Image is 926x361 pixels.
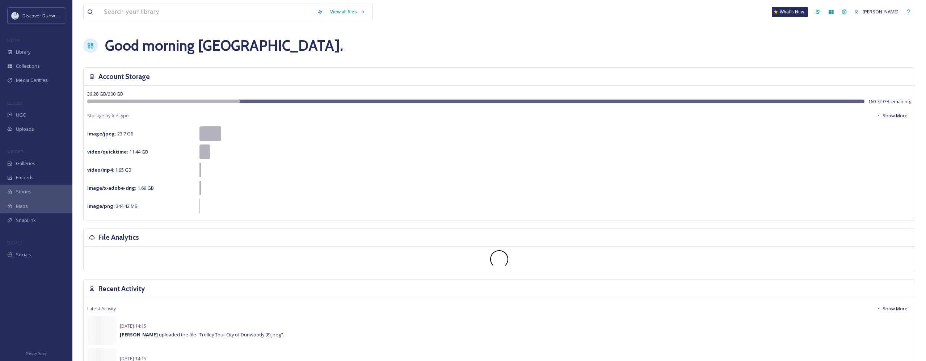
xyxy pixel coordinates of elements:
span: WIDGETS [7,149,24,154]
span: 23.7 GB [87,130,134,137]
strong: image/png : [87,203,115,209]
span: Storage by file type [87,112,129,119]
h3: Account Storage [98,71,150,82]
strong: video/mp4 : [87,167,114,173]
a: [PERSON_NAME] [851,5,902,19]
span: [PERSON_NAME] [863,8,898,15]
strong: video/quicktime : [87,148,128,155]
span: 344.42 MB [87,203,138,209]
span: Embeds [16,174,34,181]
span: Collections [16,63,40,70]
button: Show More [873,302,911,316]
a: Privacy Policy [26,349,47,357]
span: SnapLink [16,217,36,224]
span: Library [16,49,30,55]
span: Galleries [16,160,35,167]
span: 1.95 GB [87,167,131,173]
span: Discover Dunwoody [22,12,66,19]
span: Media Centres [16,77,48,84]
a: What's New [772,7,808,17]
span: UGC [16,112,26,118]
strong: [PERSON_NAME] [120,331,158,338]
h3: Recent Activity [98,284,145,294]
img: 696246f7-25b9-4a35-beec-0db6f57a4831.png [12,12,19,19]
span: Stories [16,188,31,195]
strong: image/jpeg : [87,130,116,137]
span: 1.69 GB [87,185,154,191]
span: Uploads [16,126,34,133]
span: 160.72 GB remaining [868,98,911,105]
span: uploaded the file "Trolley Tour City of Dunwoody (8).jpeg". [120,331,284,338]
span: MEDIA [7,37,20,43]
span: SOCIALS [7,240,22,245]
span: [DATE] 14:15 [120,323,146,329]
input: Search your library [100,4,313,20]
h1: Good morning [GEOGRAPHIC_DATA] . [105,35,343,56]
span: 39.28 GB / 200 GB [87,91,123,97]
h3: File Analytics [98,232,139,243]
span: Latest Activity [87,305,116,312]
span: 11.44 GB [87,148,148,155]
button: Show More [873,109,911,123]
span: COLLECT [7,100,23,106]
span: Maps [16,203,28,210]
a: View all files [327,5,369,19]
span: Privacy Policy [26,351,47,356]
span: Socials [16,251,31,258]
strong: image/x-adobe-dng : [87,185,136,191]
